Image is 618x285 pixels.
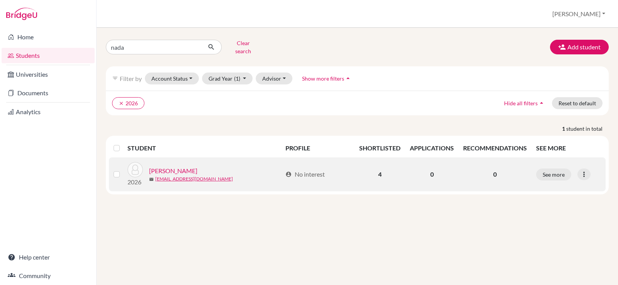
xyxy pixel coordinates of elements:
[2,48,95,63] a: Students
[106,40,202,54] input: Find student by name...
[463,170,527,179] p: 0
[155,175,233,182] a: [EMAIL_ADDRESS][DOMAIN_NAME]
[549,7,609,21] button: [PERSON_NAME]
[149,166,197,175] a: [PERSON_NAME]
[504,100,538,106] span: Hide all filters
[120,75,142,82] span: Filter by
[344,74,352,82] i: arrow_drop_up
[2,104,95,120] a: Analytics
[355,139,405,157] th: SHORTLISTED
[285,170,325,179] div: No interest
[538,99,545,107] i: arrow_drop_up
[566,125,609,133] span: student in total
[531,139,606,157] th: SEE MORE
[536,169,571,180] button: See more
[202,73,253,84] button: Grad Year(1)
[552,97,603,109] button: Reset to default
[295,73,358,84] button: Show more filtersarrow_drop_up
[2,67,95,82] a: Universities
[127,139,281,157] th: STUDENT
[497,97,552,109] button: Hide all filtersarrow_drop_up
[458,139,531,157] th: RECOMMENDATIONS
[405,157,458,191] td: 0
[127,162,143,177] img: EBEID, Nada Hossam
[562,125,566,133] strong: 1
[405,139,458,157] th: APPLICATIONS
[119,101,124,106] i: clear
[234,75,240,82] span: (1)
[6,8,37,20] img: Bridge-U
[550,40,609,54] button: Add student
[222,37,265,57] button: Clear search
[149,177,154,182] span: mail
[127,177,143,187] p: 2026
[112,97,144,109] button: clear2026
[145,73,199,84] button: Account Status
[2,250,95,265] a: Help center
[2,268,95,283] a: Community
[2,29,95,45] a: Home
[285,171,292,177] span: account_circle
[302,75,344,82] span: Show more filters
[2,85,95,101] a: Documents
[112,75,118,81] i: filter_list
[281,139,355,157] th: PROFILE
[355,157,405,191] td: 4
[256,73,292,84] button: Advisor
